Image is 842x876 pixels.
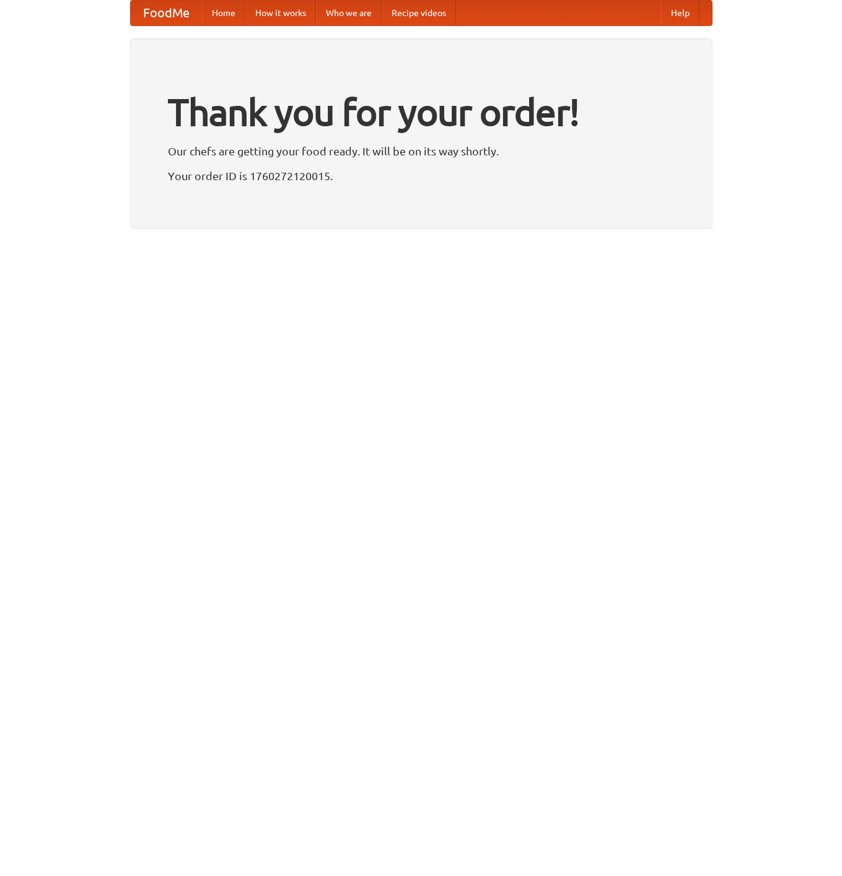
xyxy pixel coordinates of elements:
a: Who we are [316,1,382,25]
a: Help [661,1,699,25]
a: Home [202,1,245,25]
a: How it works [245,1,316,25]
h1: Thank you for your order! [168,82,675,142]
p: Our chefs are getting your food ready. It will be on its way shortly. [168,142,675,160]
p: Your order ID is 1760272120015. [168,167,675,185]
a: Recipe videos [382,1,456,25]
a: FoodMe [131,1,202,25]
